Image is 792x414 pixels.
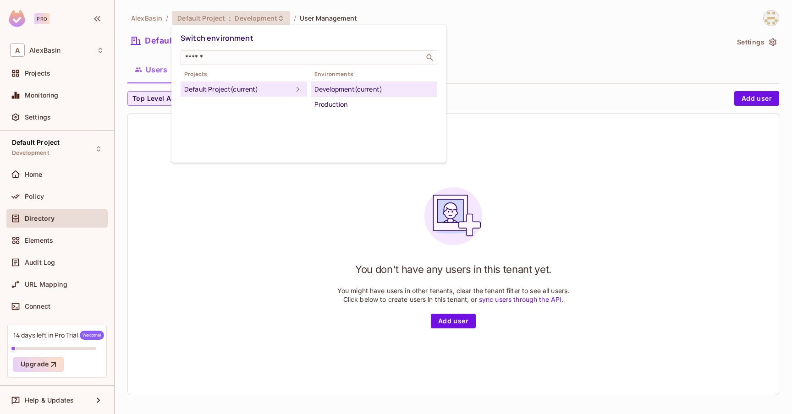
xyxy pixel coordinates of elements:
div: Development (current) [314,84,434,95]
span: Projects [181,71,307,78]
div: Production [314,99,434,110]
div: Default Project (current) [184,84,292,95]
span: Environments [311,71,437,78]
span: Switch environment [181,33,253,43]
